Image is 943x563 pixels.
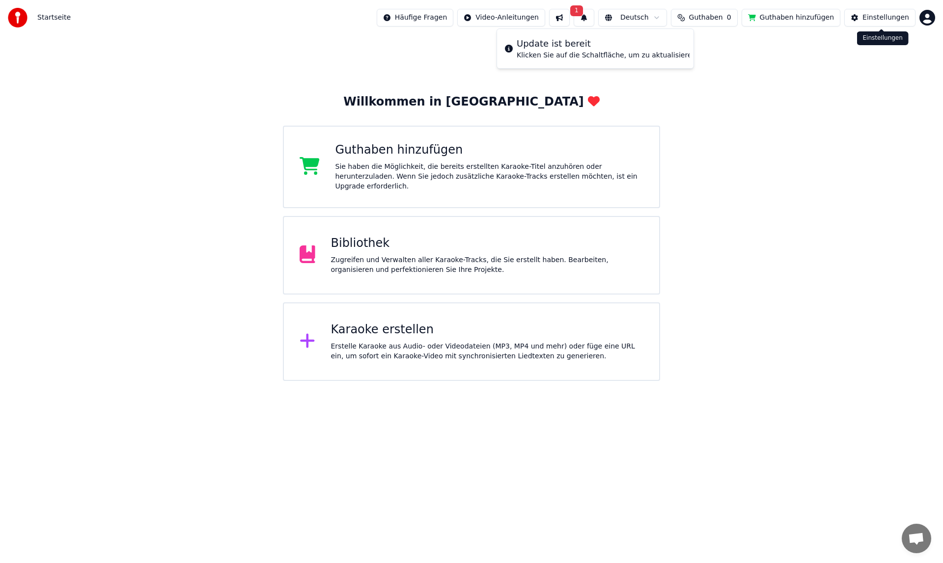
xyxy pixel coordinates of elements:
div: Karaoke erstellen [331,322,644,338]
div: Klicken Sie auf die Schaltfläche, um zu aktualisieren [517,51,696,60]
nav: breadcrumb [37,13,71,23]
button: Guthaben hinzufügen [742,9,841,27]
div: Update ist bereit [517,37,696,51]
div: Guthaben hinzufügen [335,142,644,158]
span: Startseite [37,13,71,23]
button: Häufige Fragen [377,9,454,27]
img: youka [8,8,28,27]
span: Guthaben [689,13,723,23]
button: Einstellungen [844,9,915,27]
div: Willkommen in [GEOGRAPHIC_DATA] [343,94,599,110]
div: Sie haben die Möglichkeit, die bereits erstellten Karaoke-Titel anzuhören oder herunterzuladen. W... [335,162,644,191]
span: 0 [727,13,731,23]
button: 1 [574,9,594,27]
span: 1 [570,5,583,16]
div: Einstellungen [862,13,909,23]
div: Erstelle Karaoke aus Audio- oder Videodateien (MP3, MP4 und mehr) oder füge eine URL ein, um sofo... [331,342,644,361]
div: Einstellungen [857,31,909,45]
button: Video-Anleitungen [457,9,545,27]
div: Bibliothek [331,236,644,251]
div: Chat öffnen [902,524,931,553]
button: Guthaben0 [671,9,738,27]
div: Zugreifen und Verwalten aller Karaoke-Tracks, die Sie erstellt haben. Bearbeiten, organisieren un... [331,255,644,275]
